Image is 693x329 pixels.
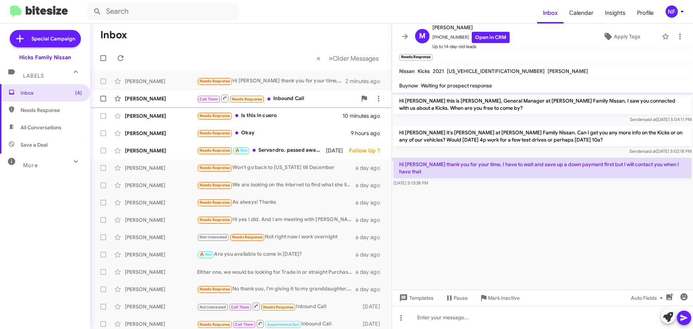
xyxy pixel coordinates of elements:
span: Needs Response [200,131,230,135]
div: a day ago [356,268,386,276]
span: Call Them [200,97,218,101]
span: All Conversations [21,124,61,131]
span: Pause [454,291,468,304]
span: M [419,30,426,42]
span: Needs Response [232,97,262,101]
div: a day ago [356,164,386,172]
span: Needs Response [200,217,230,222]
span: Up to 14-day-old leads [432,43,510,50]
h1: Inbox [100,29,127,41]
div: [DATE] [359,320,386,328]
span: [PERSON_NAME] [548,68,588,74]
div: a day ago [356,216,386,224]
span: Auto Fields [631,291,666,304]
span: [PHONE_NUMBER] [432,32,510,43]
div: Either one, we would be looking for Trade in or straight Purchase. Would you like to schedule an ... [197,268,356,276]
button: Templates [392,291,439,304]
div: Hi yes I did. And I am meeting with [PERSON_NAME] again [DATE]. [197,216,356,224]
p: Hi [PERSON_NAME] this is [PERSON_NAME], General Manager at [PERSON_NAME] Family Nissan. I saw you... [393,94,692,114]
button: Auto Fields [625,291,671,304]
div: 10 minutes ago [343,112,386,120]
span: Kicks [418,68,430,74]
a: Open in CRM [472,32,510,43]
span: More [23,162,38,169]
span: Inbox [21,89,82,96]
div: a day ago [356,234,386,241]
span: Nissan [399,68,415,74]
button: Next [324,51,383,66]
span: Sender [DATE] 5:04:11 PM [630,117,692,122]
span: Call Them [231,305,250,309]
div: No thank you, I'm giving it to my granddaughter, we had it all up to code , runs great, she loves... [197,285,356,293]
div: [PERSON_NAME] [125,268,197,276]
button: Pause [439,291,474,304]
span: 🔥 Hot [235,148,247,153]
span: Save a Deal [21,141,48,148]
span: Needs Response [200,165,230,170]
span: Templates [398,291,433,304]
span: Special Campaign [31,35,75,42]
div: [PERSON_NAME] [125,251,197,258]
span: (4) [75,89,82,96]
div: a day ago [356,182,386,189]
div: [PERSON_NAME] [125,182,197,189]
span: Appointment Set [267,322,299,327]
div: [PERSON_NAME] [125,130,197,137]
div: a day ago [356,286,386,293]
span: [DATE] 5:13:38 PM [393,180,428,186]
span: Call Them [235,322,254,327]
div: [PERSON_NAME] [125,95,197,102]
a: Insights [599,3,631,23]
div: [PERSON_NAME] [125,199,197,206]
div: [PERSON_NAME] [125,112,197,120]
span: [PERSON_NAME] [432,23,510,32]
div: 9 hours ago [351,130,386,137]
span: Apply Tags [614,30,640,43]
span: Labels [23,73,44,79]
div: We are looking on the internet to find what she likes, if she decides on a Nissan, we will be there [197,181,356,189]
span: Needs Response [200,79,230,83]
span: Needs Response [200,287,230,291]
div: Is this in cuero [197,112,343,120]
div: Okay [197,129,351,137]
button: Apply Tags [584,30,658,43]
div: Inbound Call [197,302,359,311]
span: « [317,54,321,63]
div: Not right now I work overnight [197,233,356,241]
span: said at [644,117,657,122]
span: Needs Response [21,107,82,114]
span: Sender [DATE] 5:02:18 PM [629,148,692,154]
span: Not Interested [200,305,226,309]
p: Hi [PERSON_NAME] thank you for your time, I have to wait and save up a down payment first but I w... [393,158,692,178]
div: Hi [PERSON_NAME] thank you for your time, I have to wait and save up a down payment first but I w... [197,77,345,85]
button: Mark Inactive [474,291,526,304]
div: NF [666,5,678,18]
span: Needs Response [263,305,294,309]
div: As always! Thanks [197,198,356,207]
div: 2 minutes ago [345,78,386,85]
div: Inbound Call [197,319,359,328]
span: Not-Interested [200,235,227,239]
span: Needs Response [200,148,230,153]
a: Special Campaign [10,30,81,47]
a: Calendar [563,3,599,23]
div: [PERSON_NAME] [125,78,197,85]
span: » [329,54,333,63]
div: [PERSON_NAME] [125,286,197,293]
a: Inbox [537,3,563,23]
div: [DATE] [359,303,386,310]
button: Previous [312,51,325,66]
div: Inbound Call [197,94,357,103]
span: Needs Response [200,113,230,118]
div: a day ago [356,199,386,206]
span: Buynow [399,82,418,89]
nav: Page navigation example [313,51,383,66]
div: [DATE] [326,147,349,154]
small: Needs Response [399,54,432,61]
a: Profile [631,3,659,23]
div: [PERSON_NAME] [125,147,197,154]
span: Waiting for prospect response [421,82,492,89]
